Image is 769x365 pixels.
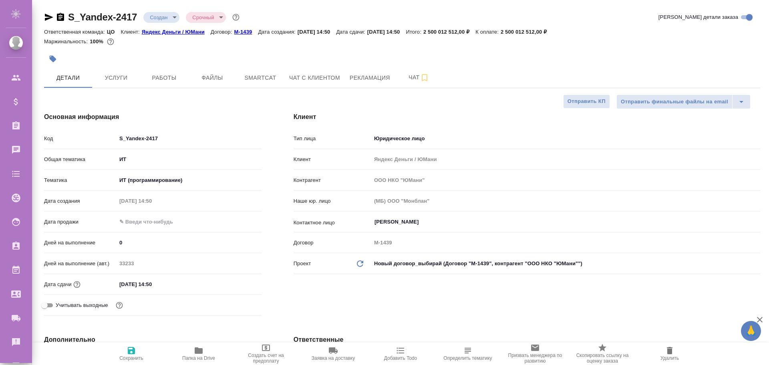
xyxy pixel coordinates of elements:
[56,12,65,22] button: Скопировать ссылку
[119,355,143,361] span: Сохранить
[371,153,760,165] input: Пустое поле
[68,12,137,22] a: S_Yandex-2417
[400,73,438,83] span: Чат
[294,239,371,247] p: Договор
[98,343,165,365] button: Сохранить
[384,355,417,361] span: Добавить Todo
[756,221,757,223] button: Open
[367,343,434,365] button: Добавить Todo
[294,219,371,227] p: Контактное лицо
[636,343,703,365] button: Удалить
[569,343,636,365] button: Скопировать ссылку на оценку заказа
[241,73,280,83] span: Smartcat
[475,29,501,35] p: К оплате:
[117,237,262,248] input: ✎ Введи что-нибудь
[117,133,262,144] input: ✎ Введи что-нибудь
[44,239,117,247] p: Дней на выполнение
[231,12,241,22] button: Доп статусы указывают на важность/срочность заказа
[336,29,367,35] p: Дата сдачи:
[506,353,564,364] span: Призвать менеджера по развитию
[294,197,371,205] p: Наше юр. лицо
[44,155,117,163] p: Общая тематика
[443,355,492,361] span: Определить тематику
[371,195,760,207] input: Пустое поле
[234,28,258,35] a: М-1439
[621,97,728,107] span: Отправить финальные файлы на email
[56,301,108,309] span: Учитывать выходные
[294,155,371,163] p: Клиент
[44,335,262,345] h4: Дополнительно
[44,50,62,68] button: Добавить тэг
[298,29,336,35] p: [DATE] 14:50
[182,355,215,361] span: Папка на Drive
[117,195,187,207] input: Пустое поле
[49,73,87,83] span: Детали
[117,216,187,228] input: ✎ Введи что-нибудь
[44,135,117,143] p: Код
[186,12,226,23] div: Создан
[193,73,232,83] span: Файлы
[232,343,300,365] button: Создать счет на предоплату
[574,353,631,364] span: Скопировать ссылку на оценку заказа
[294,335,760,345] h4: Ответственные
[44,112,262,122] h4: Основная информация
[107,29,121,35] p: ЦО
[143,12,179,23] div: Создан
[90,38,105,44] p: 100%
[371,257,760,270] div: Новый договор_выбирай (Договор "М-1439", контрагент "ООО НКО "ЮМани"")
[147,14,170,21] button: Создан
[741,321,761,341] button: 🙏
[501,343,569,365] button: Призвать менеджера по развитию
[44,38,90,44] p: Маржинальность:
[312,355,355,361] span: Заявка на доставку
[117,173,262,187] div: ИТ (программирование)
[350,73,390,83] span: Рекламация
[371,237,760,248] input: Пустое поле
[142,29,211,35] p: Яндекс Деньги / ЮМани
[190,14,216,21] button: Срочный
[117,278,187,290] input: ✎ Введи что-нибудь
[114,300,125,311] button: Выбери, если сб и вс нужно считать рабочими днями для выполнения заказа.
[44,176,117,184] p: Тематика
[406,29,423,35] p: Итого:
[237,353,295,364] span: Создать счет на предоплату
[142,28,211,35] a: Яндекс Деньги / ЮМани
[501,29,553,35] p: 2 500 012 512,00 ₽
[234,29,258,35] p: М-1439
[658,13,738,21] span: [PERSON_NAME] детали заказа
[121,29,142,35] p: Клиент:
[72,279,82,290] button: Если добавить услуги и заполнить их объемом, то дата рассчитается автоматически
[97,73,135,83] span: Услуги
[371,132,760,145] div: Юридическое лицо
[44,218,117,226] p: Дата продажи
[258,29,297,35] p: Дата создания:
[294,112,760,122] h4: Клиент
[420,73,429,83] svg: Подписаться
[563,95,610,109] button: Отправить КП
[300,343,367,365] button: Заявка на доставку
[117,258,262,269] input: Пустое поле
[616,95,733,109] button: Отправить финальные файлы на email
[44,29,107,35] p: Ответственная команда:
[660,355,679,361] span: Удалить
[616,95,751,109] div: split button
[145,73,183,83] span: Работы
[44,280,72,288] p: Дата сдачи
[744,323,758,339] span: 🙏
[434,343,501,365] button: Определить тематику
[211,29,234,35] p: Договор:
[165,343,232,365] button: Папка на Drive
[294,176,371,184] p: Контрагент
[294,135,371,143] p: Тип лица
[117,153,262,166] div: ИТ
[423,29,475,35] p: 2 500 012 512,00 ₽
[289,73,340,83] span: Чат с клиентом
[294,260,311,268] p: Проект
[367,29,406,35] p: [DATE] 14:50
[105,36,116,47] button: 0.00 RUB;
[44,12,54,22] button: Скопировать ссылку для ЯМессенджера
[371,174,760,186] input: Пустое поле
[44,197,117,205] p: Дата создания
[568,97,606,106] span: Отправить КП
[44,260,117,268] p: Дней на выполнение (авт.)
